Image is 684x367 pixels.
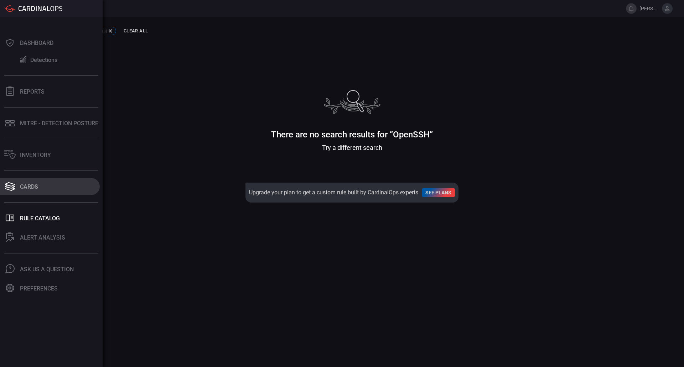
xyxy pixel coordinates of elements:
div: MITRE - Detection Posture [20,120,98,127]
a: See plans [422,188,455,197]
span: [PERSON_NAME].[PERSON_NAME] [639,6,659,11]
button: Clear All [122,26,150,37]
div: Rule Catalog [20,215,60,222]
div: Reports [20,88,45,95]
div: Preferences [20,285,58,292]
div: Ask Us A Question [20,266,74,273]
div: Try a different search [245,144,459,151]
div: Detections [30,57,57,63]
div: Cards [20,183,38,190]
div: Inventory [20,152,51,158]
div: Dashboard [20,40,53,46]
span: Upgrade your plan to get a custom rule built by CardinalOps experts [249,189,418,196]
div: There are no search results for ”OpenSSH” [245,130,459,140]
div: ALERT ANALYSIS [20,234,65,241]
